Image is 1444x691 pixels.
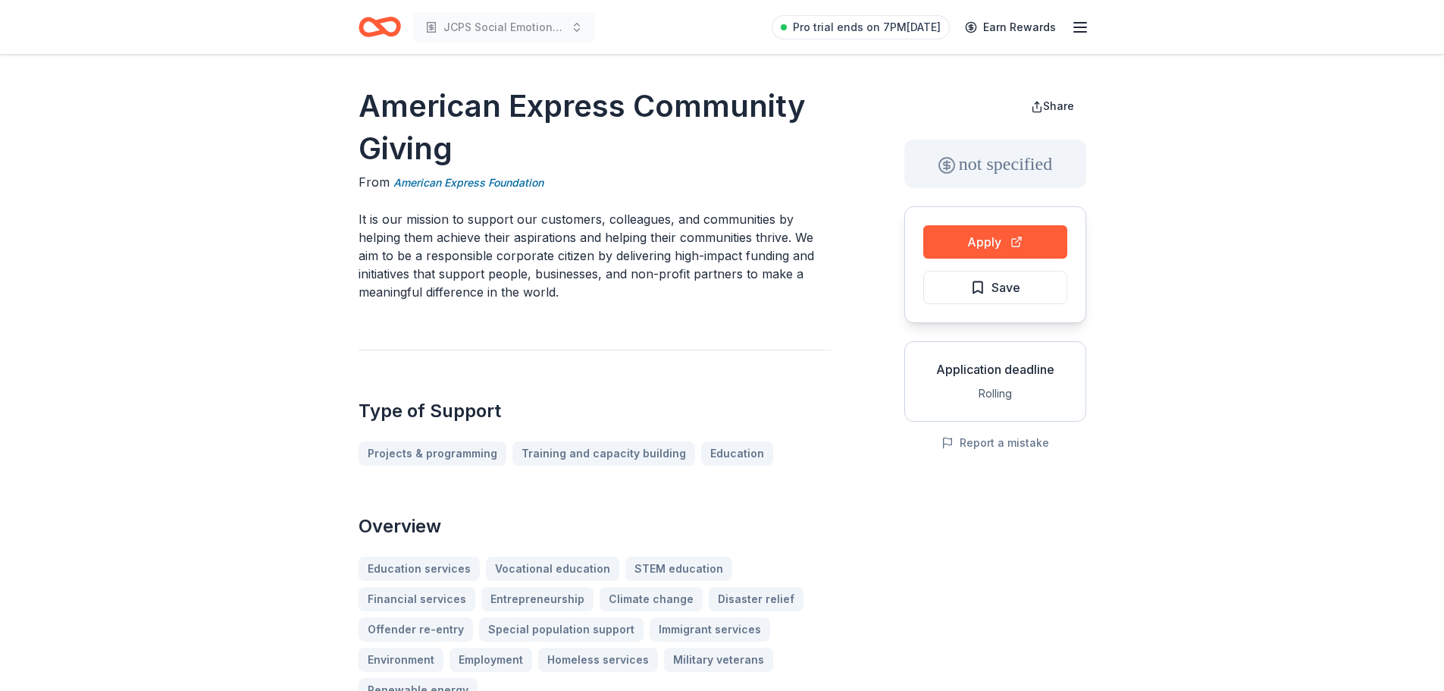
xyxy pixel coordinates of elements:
a: Home [359,9,401,45]
a: Training and capacity building [512,441,695,466]
button: Apply [923,225,1067,259]
h2: Overview [359,514,832,539]
div: not specified [904,140,1086,188]
a: Pro trial ends on 7PM[DATE] [772,15,950,39]
a: Projects & programming [359,441,506,466]
p: It is our mission to support our customers, colleagues, and communities by helping them achieve t... [359,210,832,301]
a: Earn Rewards [956,14,1065,41]
button: JCPS Social Emotional Learning [413,12,595,42]
span: Save [991,278,1020,297]
button: Report a mistake [941,434,1049,452]
h2: Type of Support [359,399,832,423]
div: From [359,173,832,192]
span: Share [1043,99,1074,112]
a: American Express Foundation [393,174,543,192]
a: Education [701,441,773,466]
div: Rolling [917,385,1073,403]
span: JCPS Social Emotional Learning [443,18,565,36]
button: Share [1019,91,1086,121]
button: Save [923,271,1067,304]
h1: American Express Community Giving [359,85,832,170]
div: Application deadline [917,360,1073,378]
span: Pro trial ends on 7PM[DATE] [793,18,941,36]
